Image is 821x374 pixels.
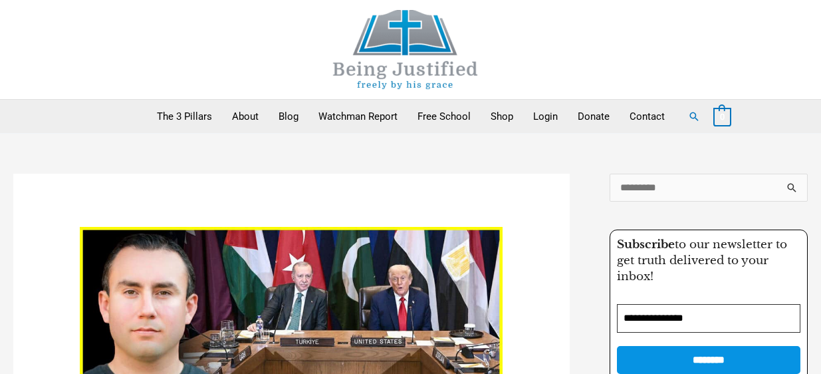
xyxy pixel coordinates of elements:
a: Free School [408,100,481,133]
a: Search button [688,110,700,122]
strong: Subscribe [617,238,675,252]
a: Blog [269,100,308,133]
a: Login [523,100,568,133]
img: Being Justified [306,10,505,89]
a: Donate [568,100,620,133]
nav: Primary Site Navigation [147,100,675,133]
a: View Shopping Cart, empty [713,110,731,122]
a: Contact [620,100,675,133]
a: Shop [481,100,523,133]
a: The 3 Pillars [147,100,222,133]
span: to our newsletter to get truth delivered to your inbox! [617,238,787,283]
a: Watchman Report [308,100,408,133]
a: About [222,100,269,133]
span: 0 [720,112,725,122]
input: Email Address * [617,304,801,333]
